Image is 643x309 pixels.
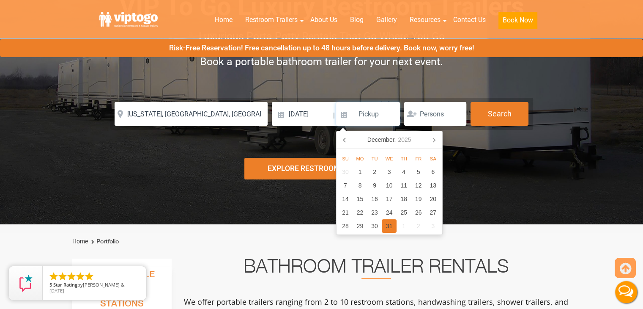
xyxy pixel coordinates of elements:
div: 25 [397,206,411,219]
div: Explore Restroom Trailers [244,158,399,179]
a: Home [208,11,239,29]
input: Where do you need your restroom? [115,102,268,126]
h2: Bathroom Trailer Rentals [183,259,569,279]
span: by [49,282,140,288]
div: 4 [397,165,411,179]
div: 10 [382,179,397,192]
div: 16 [367,192,382,206]
div: 17 [382,192,397,206]
div: 21 [338,206,353,219]
input: Persons [404,102,466,126]
div: 18 [397,192,411,206]
a: Home [72,238,88,245]
span: | [333,102,335,129]
div: 20 [426,192,441,206]
span: 5 [49,281,52,288]
div: Th [397,154,411,164]
div: 23 [367,206,382,219]
div: 15 [353,192,367,206]
div: 1 [353,165,367,179]
div: 27 [426,206,441,219]
div: 30 [367,219,382,233]
div: 13 [426,179,441,192]
div: 22 [353,206,367,219]
div: Mo [353,154,367,164]
button: Search [471,102,528,126]
span: [DATE] [49,287,64,294]
div: 9 [367,179,382,192]
div: December, [364,133,415,146]
a: Contact Us [447,11,492,29]
div: 30 [338,165,353,179]
a: Book Now [492,11,544,34]
a: Blog [344,11,370,29]
input: Pickup [336,102,400,126]
span: Star Rating [53,281,77,288]
div: Tu [367,154,382,164]
li:  [49,271,59,281]
a: Gallery [370,11,403,29]
div: 29 [353,219,367,233]
span: Book a portable bathroom trailer for your next event. [200,55,443,68]
div: 31 [382,219,397,233]
li: Portfolio [89,237,119,247]
div: 14 [338,192,353,206]
div: 24 [382,206,397,219]
li:  [57,271,68,281]
li:  [84,271,94,281]
span: [PERSON_NAME] &. [83,281,126,288]
i: 2025 [398,135,411,145]
a: Restroom Trailers [239,11,304,29]
li:  [75,271,85,281]
div: 2 [367,165,382,179]
img: Review Rating [17,275,34,292]
div: 8 [353,179,367,192]
div: 11 [397,179,411,192]
div: 2 [411,219,426,233]
a: About Us [304,11,344,29]
button: Live Chat [609,275,643,309]
div: 12 [411,179,426,192]
a: Resources [403,11,447,29]
li:  [66,271,77,281]
div: 19 [411,192,426,206]
div: Sa [426,154,441,164]
div: 7 [338,179,353,192]
div: 6 [426,165,441,179]
div: Fr [411,154,426,164]
div: 1 [397,219,411,233]
div: 3 [426,219,441,233]
div: 28 [338,219,353,233]
button: Book Now [498,12,537,29]
div: 3 [382,165,397,179]
div: We [382,154,397,164]
input: Delivery [272,102,332,126]
div: 26 [411,206,426,219]
div: 5 [411,165,426,179]
div: Su [338,154,353,164]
